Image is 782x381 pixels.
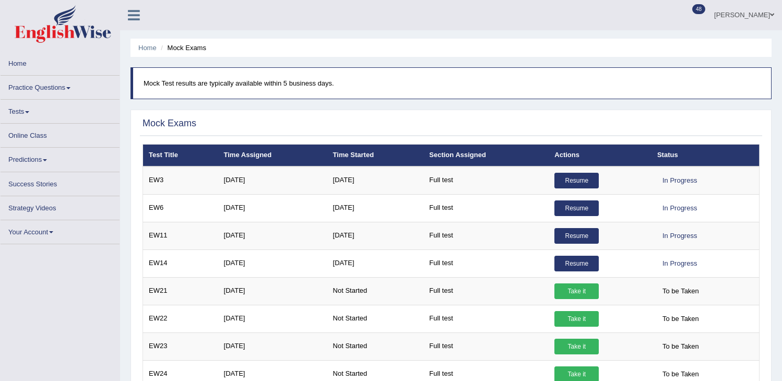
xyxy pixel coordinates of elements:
[218,222,327,249] td: [DATE]
[327,332,424,360] td: Not Started
[327,145,424,166] th: Time Started
[143,277,218,305] td: EW21
[1,172,120,193] a: Success Stories
[1,76,120,96] a: Practice Questions
[423,332,549,360] td: Full test
[657,339,704,354] span: To be Taken
[143,249,218,277] td: EW14
[423,305,549,332] td: Full test
[1,52,120,72] a: Home
[143,332,218,360] td: EW23
[554,173,599,188] a: Resume
[143,194,218,222] td: EW6
[1,124,120,144] a: Online Class
[554,200,599,216] a: Resume
[327,249,424,277] td: [DATE]
[692,4,705,14] span: 48
[158,43,206,53] li: Mock Exams
[218,305,327,332] td: [DATE]
[143,222,218,249] td: EW11
[1,148,120,168] a: Predictions
[554,339,599,354] a: Take it
[143,305,218,332] td: EW22
[423,166,549,195] td: Full test
[218,166,327,195] td: [DATE]
[218,277,327,305] td: [DATE]
[554,256,599,271] a: Resume
[657,173,702,188] div: In Progress
[218,249,327,277] td: [DATE]
[549,145,651,166] th: Actions
[554,311,599,327] a: Take it
[657,256,702,271] div: In Progress
[218,194,327,222] td: [DATE]
[657,283,704,299] span: To be Taken
[327,194,424,222] td: [DATE]
[143,118,196,129] h2: Mock Exams
[143,145,218,166] th: Test Title
[554,283,599,299] a: Take it
[423,194,549,222] td: Full test
[143,166,218,195] td: EW3
[423,249,549,277] td: Full test
[327,222,424,249] td: [DATE]
[144,78,761,88] p: Mock Test results are typically available within 5 business days.
[657,200,702,216] div: In Progress
[1,196,120,217] a: Strategy Videos
[423,222,549,249] td: Full test
[651,145,760,166] th: Status
[327,277,424,305] td: Not Started
[218,145,327,166] th: Time Assigned
[218,332,327,360] td: [DATE]
[1,220,120,241] a: Your Account
[138,44,157,52] a: Home
[657,228,702,244] div: In Progress
[1,100,120,120] a: Tests
[657,311,704,327] span: To be Taken
[423,145,549,166] th: Section Assigned
[554,228,599,244] a: Resume
[327,305,424,332] td: Not Started
[423,277,549,305] td: Full test
[327,166,424,195] td: [DATE]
